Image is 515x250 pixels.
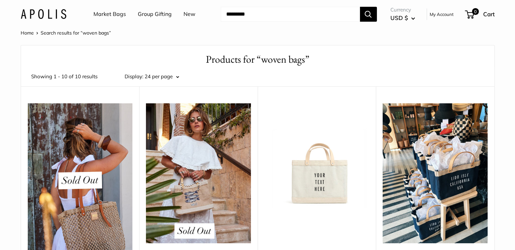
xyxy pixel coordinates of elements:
[360,7,377,22] button: Search
[125,72,143,81] label: Display:
[472,8,478,15] span: 0
[390,5,415,15] span: Currency
[146,103,251,243] img: [Sold Out] Limited Petite with Beaded Sardine — summer-inspired, handwoven in five hours with hun...
[93,9,126,19] a: Market Bags
[21,30,34,36] a: Home
[390,13,415,23] button: USD $
[145,72,179,81] button: 24 per page
[466,9,495,20] a: 0 Cart
[138,9,172,19] a: Group Gifting
[31,52,484,67] h1: Products for “woven bags”
[31,72,98,81] span: Showing 1 - 10 of 10 results
[184,9,195,19] a: New
[21,9,66,19] img: Apolis
[145,73,173,80] span: 24 per page
[483,11,495,18] span: Cart
[390,14,408,21] span: USD $
[41,30,111,36] span: Search results for “woven bags”
[221,7,360,22] input: Search...
[264,103,369,208] img: Petite Market Bag in Dove
[264,103,369,208] a: Petite Market Bag in DovePetite Market Bag in Dove
[21,28,111,37] nav: Breadcrumb
[383,103,488,243] img: Tired of gifting throwaway items? Our sustainable, personalized market bags are a luxurious upgra...
[430,10,454,18] a: My Account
